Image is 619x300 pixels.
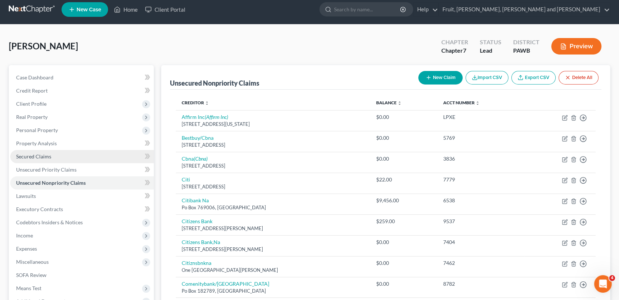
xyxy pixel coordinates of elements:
[16,166,77,173] span: Unsecured Priority Claims
[16,285,41,291] span: Means Test
[182,135,214,141] a: Bestbuy/Cbna
[110,3,141,16] a: Home
[376,176,431,183] div: $22.00
[182,281,269,287] a: Comenitybank/[GEOGRAPHIC_DATA]
[443,197,519,204] div: 6538
[334,3,401,16] input: Search by name...
[182,114,228,120] a: Affirm Inc(Affirm Inc)
[16,87,48,94] span: Credit Report
[10,269,154,282] a: SOFA Review
[141,3,189,16] a: Client Portal
[16,259,49,265] span: Miscellaneous
[182,218,212,224] a: Citizens Bank
[16,153,51,160] span: Secured Claims
[376,100,401,105] a: Balance unfold_more
[182,100,209,105] a: Creditor unfold_more
[182,183,364,190] div: [STREET_ADDRESS]
[182,239,220,245] a: Citizens Bank,Na
[10,150,154,163] a: Secured Claims
[443,176,519,183] div: 7779
[16,127,58,133] span: Personal Property
[551,38,601,55] button: Preview
[414,3,438,16] a: Help
[443,134,519,142] div: 5769
[609,275,615,281] span: 4
[16,272,47,278] span: SOFA Review
[182,225,364,232] div: [STREET_ADDRESS][PERSON_NAME]
[559,71,598,85] button: Delete All
[205,114,228,120] i: (Affirm Inc)
[376,197,431,204] div: $9,456.00
[513,38,540,46] div: District
[182,155,208,162] a: Cbna(Cbna)
[376,218,431,225] div: $259.00
[182,260,211,266] a: Citiznsbnkna
[418,71,463,85] button: New Claim
[9,41,78,51] span: [PERSON_NAME]
[10,71,154,84] a: Case Dashboard
[16,245,37,252] span: Expenses
[10,190,154,203] a: Lawsuits
[376,134,431,142] div: $0.00
[594,275,612,293] iframe: Intercom live chat
[466,71,508,85] button: Import CSV
[16,193,36,199] span: Lawsuits
[441,46,468,55] div: Chapter
[182,267,364,274] div: One [GEOGRAPHIC_DATA][PERSON_NAME]
[16,232,33,239] span: Income
[10,203,154,216] a: Executory Contracts
[10,137,154,150] a: Property Analysis
[16,114,48,120] span: Real Property
[194,155,208,162] i: (Cbna)
[376,155,431,162] div: $0.00
[77,7,101,12] span: New Case
[170,79,259,87] div: Unsecured Nonpriority Claims
[443,113,519,121] div: LPXE
[441,38,468,46] div: Chapter
[182,246,364,253] div: [STREET_ADDRESS][PERSON_NAME]
[376,259,431,267] div: $0.00
[443,239,519,246] div: 7404
[10,163,154,176] a: Unsecured Priority Claims
[182,288,364,295] div: Po Box 182789, [GEOGRAPHIC_DATA]
[376,239,431,246] div: $0.00
[397,101,401,105] i: unfold_more
[513,46,540,55] div: PAWB
[16,180,86,186] span: Unsecured Nonpriority Claims
[511,71,556,85] a: Export CSV
[475,101,480,105] i: unfold_more
[205,101,209,105] i: unfold_more
[443,259,519,267] div: 7462
[10,176,154,190] a: Unsecured Nonpriority Claims
[10,84,154,97] a: Credit Report
[376,113,431,121] div: $0.00
[480,46,501,55] div: Lead
[443,280,519,288] div: 8782
[463,47,466,54] span: 7
[182,121,364,128] div: [STREET_ADDRESS][US_STATE]
[443,155,519,162] div: 3836
[16,206,63,212] span: Executory Contracts
[182,176,190,183] a: Citi
[443,100,480,105] a: Acct Number unfold_more
[16,140,57,146] span: Property Analysis
[376,280,431,288] div: $0.00
[16,101,47,107] span: Client Profile
[439,3,610,16] a: Fruit, [PERSON_NAME], [PERSON_NAME] and [PERSON_NAME]
[480,38,501,46] div: Status
[182,197,209,203] a: Citibank Na
[443,218,519,225] div: 9537
[182,142,364,149] div: [STREET_ADDRESS]
[16,74,53,80] span: Case Dashboard
[182,162,364,169] div: [STREET_ADDRESS]
[182,204,364,211] div: Po Box 769006, [GEOGRAPHIC_DATA]
[16,219,83,225] span: Codebtors Insiders & Notices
